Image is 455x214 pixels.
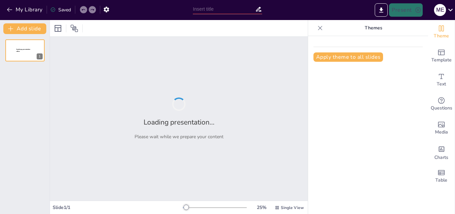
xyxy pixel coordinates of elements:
button: Present [389,3,422,17]
span: Media [435,129,448,136]
span: Questions [431,104,452,112]
div: Add a table [428,164,455,188]
p: Themes [325,20,421,36]
button: My Library [5,4,45,15]
div: Add ready made slides [428,44,455,68]
button: M E [434,3,446,17]
span: Template [431,56,452,64]
button: Add slide [3,23,46,34]
div: Add text boxes [428,68,455,92]
div: Layout [53,23,63,34]
span: Sendsteps presentation editor [16,49,30,52]
span: Theme [434,32,449,40]
div: Add images, graphics, shapes or video [428,116,455,140]
div: Get real-time input from your audience [428,92,455,116]
h2: Loading presentation... [144,118,215,127]
div: 1 [5,39,45,61]
span: Single View [281,205,304,210]
input: Insert title [193,4,255,14]
span: Charts [434,154,448,161]
span: Text [437,80,446,88]
button: Apply theme to all slides [313,52,383,62]
p: Please wait while we prepare your content [135,134,224,140]
div: M E [434,4,446,16]
span: Table [435,177,447,184]
button: Export to PowerPoint [375,3,388,17]
div: Slide 1 / 1 [53,204,183,211]
div: Add charts and graphs [428,140,455,164]
div: 25 % [253,204,269,211]
div: Saved [50,7,71,13]
div: Change the overall theme [428,20,455,44]
span: Position [70,24,78,32]
div: 1 [37,53,43,59]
